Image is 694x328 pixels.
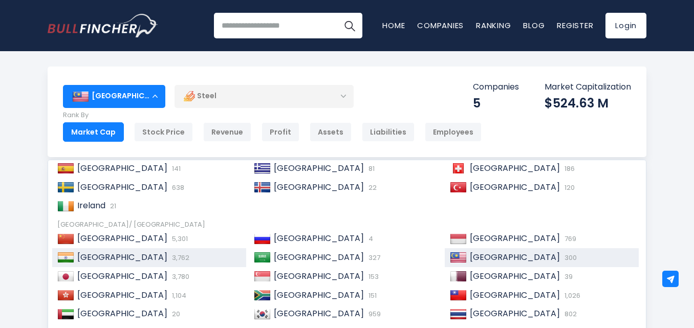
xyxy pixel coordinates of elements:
[366,309,381,319] span: 959
[562,164,575,173] span: 186
[175,84,354,108] div: Steel
[366,272,379,281] span: 153
[169,253,189,263] span: 3,762
[48,14,158,37] a: Go to homepage
[382,20,405,31] a: Home
[262,122,299,142] div: Profit
[77,289,167,301] span: [GEOGRAPHIC_DATA]
[63,122,124,142] div: Market Cap
[366,234,373,244] span: 4
[562,309,577,319] span: 802
[562,291,580,300] span: 1,026
[169,272,189,281] span: 3,780
[63,85,165,107] div: [GEOGRAPHIC_DATA]
[77,232,167,244] span: [GEOGRAPHIC_DATA]
[473,95,519,111] div: 5
[425,122,482,142] div: Employees
[274,289,364,301] span: [GEOGRAPHIC_DATA]
[545,95,631,111] div: $524.63 M
[57,221,637,229] div: [GEOGRAPHIC_DATA]/ [GEOGRAPHIC_DATA]
[562,234,576,244] span: 769
[470,270,560,282] span: [GEOGRAPHIC_DATA]
[274,270,364,282] span: [GEOGRAPHIC_DATA]
[470,162,560,174] span: [GEOGRAPHIC_DATA]
[473,82,519,93] p: Companies
[366,183,377,192] span: 22
[562,272,573,281] span: 39
[274,181,364,193] span: [GEOGRAPHIC_DATA]
[107,201,116,211] span: 21
[169,164,181,173] span: 141
[77,270,167,282] span: [GEOGRAPHIC_DATA]
[169,309,180,319] span: 20
[203,122,251,142] div: Revenue
[274,232,364,244] span: [GEOGRAPHIC_DATA]
[470,181,560,193] span: [GEOGRAPHIC_DATA]
[366,164,375,173] span: 81
[48,14,158,37] img: Bullfincher logo
[366,253,380,263] span: 327
[557,20,593,31] a: Register
[470,232,560,244] span: [GEOGRAPHIC_DATA]
[77,181,167,193] span: [GEOGRAPHIC_DATA]
[337,13,362,38] button: Search
[470,251,560,263] span: [GEOGRAPHIC_DATA]
[470,308,560,319] span: [GEOGRAPHIC_DATA]
[310,122,352,142] div: Assets
[523,20,545,31] a: Blog
[562,253,577,263] span: 300
[605,13,646,38] a: Login
[274,251,364,263] span: [GEOGRAPHIC_DATA]
[274,162,364,174] span: [GEOGRAPHIC_DATA]
[63,111,482,120] p: Rank By
[545,82,631,93] p: Market Capitalization
[77,308,167,319] span: [GEOGRAPHIC_DATA]
[77,162,167,174] span: [GEOGRAPHIC_DATA]
[77,251,167,263] span: [GEOGRAPHIC_DATA]
[134,122,193,142] div: Stock Price
[476,20,511,31] a: Ranking
[362,122,415,142] div: Liabilities
[470,289,560,301] span: [GEOGRAPHIC_DATA]
[562,183,575,192] span: 120
[366,291,377,300] span: 151
[169,183,184,192] span: 638
[77,200,105,211] span: Ireland
[274,308,364,319] span: [GEOGRAPHIC_DATA]
[169,234,188,244] span: 5,301
[417,20,464,31] a: Companies
[169,291,186,300] span: 1,104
